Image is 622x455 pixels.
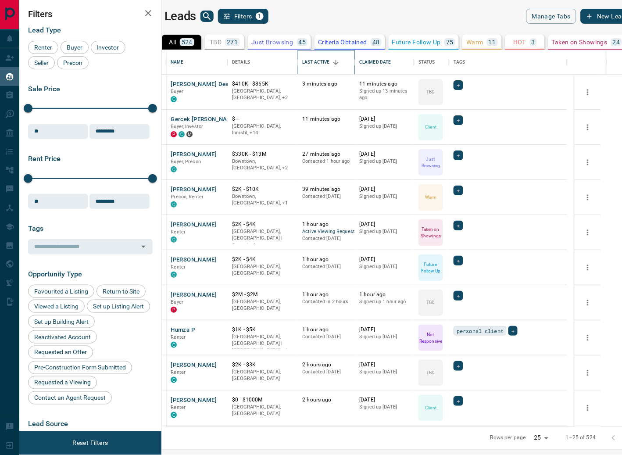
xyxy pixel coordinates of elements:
[28,376,97,389] div: Requested a Viewing
[179,131,185,137] div: condos.ca
[232,123,293,136] p: Toronto, Surrey, Brampton, Brampton, Vaughan, Toronto, Mississauga, Ajax, Vaughan, Oakville, Burl...
[302,333,350,340] p: Contacted [DATE]
[457,116,460,125] span: +
[28,300,85,313] div: Viewed a Listing
[454,80,463,90] div: +
[28,361,132,374] div: Pre-Construction Form Submitted
[511,326,515,335] span: +
[513,39,526,45] p: HOT
[232,228,293,249] p: Toronto
[171,369,186,375] span: Renter
[57,56,89,69] div: Precon
[359,298,410,305] p: Signed up 1 hour ago
[454,186,463,195] div: +
[302,396,350,404] p: 2 hours ago
[171,89,183,94] span: Buyer
[490,434,527,442] p: Rows per page:
[613,39,620,45] p: 24
[359,150,410,158] p: [DATE]
[232,88,293,101] p: West End, Toronto
[581,86,594,99] button: more
[232,186,293,193] p: $2K - $10K
[552,39,608,45] p: Taken on Showings
[359,396,410,404] p: [DATE]
[330,56,342,68] button: Sort
[232,369,293,382] p: [GEOGRAPHIC_DATA], [GEOGRAPHIC_DATA]
[171,166,177,172] div: condos.ca
[171,96,177,102] div: condos.ca
[359,404,410,411] p: Signed up [DATE]
[171,307,177,313] div: property.ca
[427,299,435,306] p: TBD
[457,221,460,230] span: +
[355,50,414,75] div: Claimed Date
[232,361,293,369] p: $2K - $3K
[457,256,460,265] span: +
[67,436,114,451] button: Reset Filters
[454,150,463,160] div: +
[581,296,594,309] button: more
[302,256,350,263] p: 1 hour ago
[31,318,92,325] span: Set up Building Alert
[31,44,55,51] span: Renter
[318,39,367,45] p: Criteria Obtained
[302,221,350,228] p: 1 hour ago
[454,115,463,125] div: +
[457,186,460,195] span: +
[171,194,204,200] span: Precon, Renter
[419,261,442,274] p: Future Follow Up
[427,89,435,95] p: TBD
[359,115,410,123] p: [DATE]
[171,291,217,299] button: [PERSON_NAME]
[449,50,567,75] div: Tags
[171,236,177,243] div: condos.ca
[97,285,146,298] div: Return to Site
[359,221,410,228] p: [DATE]
[171,221,217,229] button: [PERSON_NAME]
[228,50,298,75] div: Details
[359,50,391,75] div: Claimed Date
[257,13,263,19] span: 1
[28,56,55,69] div: Seller
[232,333,293,354] p: Toronto
[232,80,293,88] p: $410K - $865K
[31,303,82,310] span: Viewed a Listing
[425,405,437,411] p: Client
[302,263,350,270] p: Contacted [DATE]
[302,298,350,305] p: Contacted in 2 hours
[467,39,484,45] p: Warm
[372,39,380,45] p: 48
[581,226,594,239] button: more
[31,59,52,66] span: Seller
[457,326,504,335] span: personal client
[31,333,94,340] span: Reactivated Account
[232,326,293,333] p: $1K - $5K
[581,261,594,274] button: more
[419,156,442,169] p: Just Browsing
[425,124,437,130] p: Client
[171,334,186,340] span: Renter
[171,264,186,270] span: Renter
[359,228,410,235] p: Signed up [DATE]
[251,39,293,45] p: Just Browsing
[302,361,350,369] p: 2 hours ago
[302,158,350,165] p: Contacted 1 hour ago
[302,235,350,242] p: Contacted [DATE]
[171,361,217,369] button: [PERSON_NAME]
[454,50,465,75] div: Tags
[31,364,129,371] span: Pre-Construction Form Submitted
[359,123,410,130] p: Signed up [DATE]
[28,420,68,428] span: Lead Source
[581,366,594,380] button: more
[427,369,435,376] p: TBD
[182,39,193,45] p: 524
[302,50,329,75] div: Last Active
[359,80,410,88] p: 11 minutes ago
[232,115,293,123] p: $---
[28,285,94,298] div: Favourited a Listing
[28,41,58,54] div: Renter
[531,432,552,444] div: 25
[359,158,410,165] p: Signed up [DATE]
[359,263,410,270] p: Signed up [DATE]
[425,194,436,201] p: Warm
